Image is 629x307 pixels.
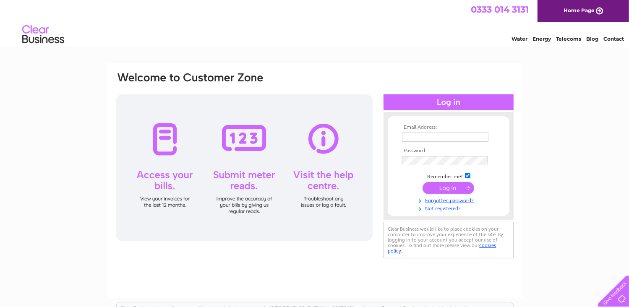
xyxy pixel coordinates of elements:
[384,222,514,258] div: Clear Business would like to place cookies on your computer to improve your experience of the sit...
[402,204,497,212] a: Not registered?
[400,125,497,130] th: Email Address:
[402,196,497,204] a: Forgotten password?
[471,4,529,15] a: 0333 014 3131
[512,36,527,42] a: Water
[22,22,65,47] img: logo.png
[556,36,581,42] a: Telecoms
[603,36,624,42] a: Contact
[388,242,496,254] a: cookies policy
[586,36,598,42] a: Blog
[423,182,474,194] input: Submit
[400,172,497,180] td: Remember me?
[532,36,551,42] a: Energy
[117,5,513,41] div: Clear Business is a trading name of Verastar Limited (registered in [GEOGRAPHIC_DATA] No. 3667643...
[400,148,497,154] th: Password:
